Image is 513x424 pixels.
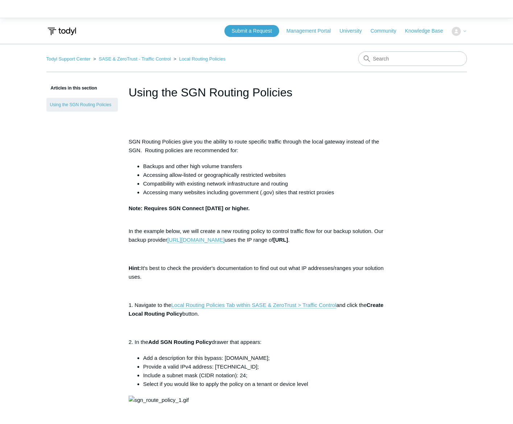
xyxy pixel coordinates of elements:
span: It's best to check the provider's documentation to find out out what IP addresses/ranges your sol... [129,265,384,280]
strong: Note: Requires SGN Connect [DATE] or higher. [129,205,250,211]
span: [URL] [273,237,288,243]
a: University [339,27,369,35]
img: sgn_route_policy_1.gif [129,396,189,404]
span: In the example below, we will create a new routing policy to control traffic flow for our backup ... [129,228,384,243]
a: SASE & ZeroTrust - Traffic Control [99,56,171,62]
a: Using the SGN Routing Policies [46,98,118,112]
span: Add a description for this bypass: [DOMAIN_NAME]; [143,355,270,361]
li: Local Routing Policies [172,56,226,62]
span: . [288,237,290,243]
input: Search [358,51,467,66]
span: drawer that appears: [212,339,262,345]
span: 2. In the [129,339,148,345]
li: Todyl Support Center [46,56,92,62]
span: Include a subnet mask (CIDR notation): 24; [143,372,248,378]
li: Accessing allow-listed or geographically restricted websites [143,171,385,179]
span: Add SGN Routing Policy [148,339,212,345]
a: Management Portal [286,27,338,35]
span: uses the IP range of [225,237,273,243]
h1: Using the SGN Routing Policies [129,84,385,101]
span: button. [182,311,199,317]
a: Todyl Support Center [46,56,91,62]
img: Todyl Support Center Help Center home page [46,25,77,38]
li: Compatibility with existing network infrastructure and routing [143,179,385,188]
a: Local Routing Policies [179,56,226,62]
p: SGN Routing Policies give you the ability to route specific traffic through the local gateway ins... [129,137,385,155]
a: [URL][DOMAIN_NAME] [167,237,224,243]
span: Select if you would like to apply the policy on a tenant or device level [143,381,308,387]
a: Local Routing Policies Tab within SASE & ZeroTrust > Traffic Control [171,302,336,308]
span: Provide a valid IPv4 address: [TECHNICAL_ID]; [143,363,259,370]
span: Articles in this section [46,86,97,91]
span: 1. Navigate to the [129,302,171,308]
a: Community [371,27,404,35]
span: and click the [336,302,367,308]
span: Hint: [129,265,141,271]
li: SASE & ZeroTrust - Traffic Control [92,56,172,62]
a: Knowledge Base [405,27,450,35]
a: Submit a Request [224,25,279,37]
li: Backups and other high volume transfers [143,162,385,171]
li: Accessing many websites including government (.gov) sites that restrict proxies [143,188,385,197]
